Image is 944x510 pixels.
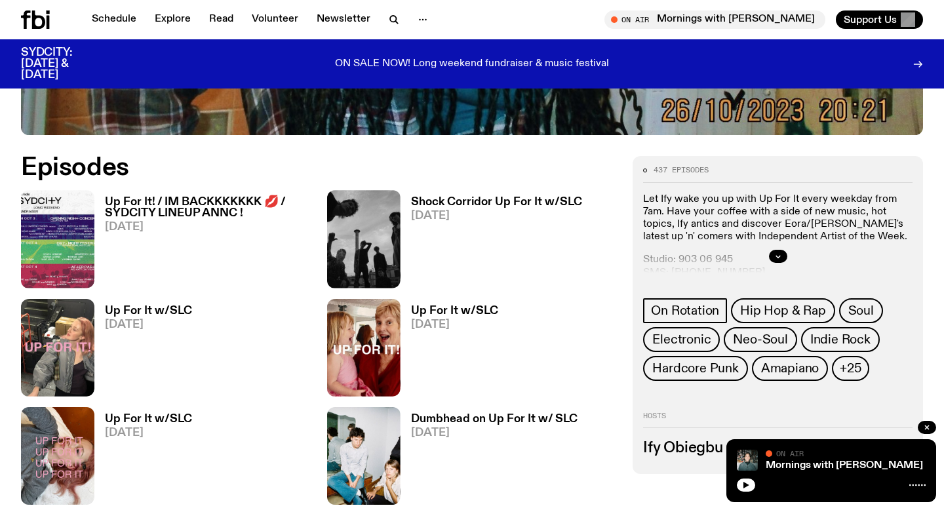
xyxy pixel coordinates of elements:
[643,441,913,456] h3: Ify Obiegbu
[654,167,709,174] span: 437 episodes
[105,305,192,317] h3: Up For It w/SLC
[801,327,880,352] a: Indie Rock
[94,305,192,397] a: Up For It w/SLC[DATE]
[327,190,401,288] img: shock corridor 4 SLC
[643,327,720,352] a: Electronic
[335,58,609,70] p: ON SALE NOW! Long weekend fundraiser & music festival
[836,10,923,29] button: Support Us
[84,10,144,29] a: Schedule
[105,414,192,425] h3: Up For It w/SLC
[21,156,617,180] h2: Episodes
[737,450,758,471] img: Radio presenter Ben Hansen sits in front of a wall of photos and an fbi radio sign. Film photo. B...
[643,193,913,244] p: Let Ify wake you up with Up For It every weekday from 7am. Have your coffee with a side of new mu...
[411,197,582,208] h3: Shock Corridor Up For It w/SLC
[411,210,582,222] span: [DATE]
[105,427,192,439] span: [DATE]
[776,449,804,458] span: On Air
[740,304,825,318] span: Hip Hop & Rap
[327,407,401,505] img: dumbhead 4 slc
[652,332,711,347] span: Electronic
[401,305,498,397] a: Up For It w/SLC[DATE]
[839,298,883,323] a: Soul
[309,10,378,29] a: Newsletter
[733,332,787,347] span: Neo-Soul
[752,356,828,381] a: Amapiano
[840,361,861,376] span: +25
[147,10,199,29] a: Explore
[724,327,796,352] a: Neo-Soul
[411,414,578,425] h3: Dumbhead on Up For It w/ SLC
[810,332,871,347] span: Indie Rock
[844,14,897,26] span: Support Us
[848,304,874,318] span: Soul
[643,412,913,428] h2: Hosts
[411,319,498,330] span: [DATE]
[401,197,582,288] a: Shock Corridor Up For It w/SLC[DATE]
[411,427,578,439] span: [DATE]
[21,47,105,81] h3: SYDCITY: [DATE] & [DATE]
[94,414,192,505] a: Up For It w/SLC[DATE]
[401,414,578,505] a: Dumbhead on Up For It w/ SLC[DATE]
[105,319,192,330] span: [DATE]
[766,460,923,471] a: Mornings with [PERSON_NAME]
[731,298,835,323] a: Hip Hop & Rap
[643,356,747,381] a: Hardcore Punk
[411,305,498,317] h3: Up For It w/SLC
[832,356,869,381] button: +25
[94,197,311,288] a: Up For It! / IM BACKKKKKKK 💋 / SYDCITY LINEUP ANNC ![DATE]
[201,10,241,29] a: Read
[652,361,738,376] span: Hardcore Punk
[105,197,311,219] h3: Up For It! / IM BACKKKKKKK 💋 / SYDCITY LINEUP ANNC !
[651,304,719,318] span: On Rotation
[643,298,727,323] a: On Rotation
[105,222,311,233] span: [DATE]
[761,361,819,376] span: Amapiano
[244,10,306,29] a: Volunteer
[604,10,825,29] button: On AirMornings with [PERSON_NAME]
